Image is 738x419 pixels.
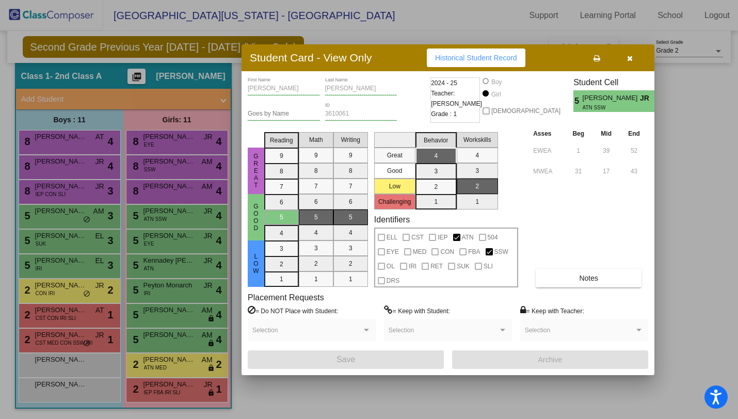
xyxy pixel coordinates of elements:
span: JR [640,93,654,104]
span: ATN [462,231,474,244]
span: SUK [457,260,470,272]
span: Save [336,355,355,364]
span: SLI [484,260,493,272]
span: CST [411,231,424,244]
button: Historical Student Record [427,49,525,67]
span: Notes [579,274,598,282]
span: Teacher: [PERSON_NAME] [431,88,482,109]
label: = Keep with Student: [384,305,450,316]
input: assessment [533,143,561,158]
span: ATN SSW [583,104,633,111]
span: EYE [387,246,399,258]
span: OL [387,260,395,272]
h3: Student Cell [573,77,663,87]
span: Great [251,153,261,189]
span: MED [413,246,427,258]
div: Boy [491,77,502,87]
span: RET [430,260,443,272]
label: = Keep with Teacher: [520,305,584,316]
span: IRI [409,260,416,272]
th: Asses [531,128,564,139]
span: Good [251,203,261,232]
input: assessment [533,164,561,179]
button: Archive [452,350,648,369]
span: DRS [387,275,399,287]
div: Girl [491,90,501,99]
input: Enter ID [325,110,397,118]
span: SSW [494,246,508,258]
span: IEP [438,231,447,244]
th: Mid [592,128,620,139]
button: Notes [536,269,641,287]
span: Grade : 1 [431,109,457,119]
span: 2024 - 25 [431,78,457,88]
span: [DEMOGRAPHIC_DATA] [491,105,560,117]
label: Identifiers [374,215,410,224]
span: [PERSON_NAME] [583,93,640,104]
span: 5 [573,95,582,107]
span: FBA [468,246,480,258]
span: Low [251,253,261,275]
span: 4 [654,95,663,107]
th: Beg [564,128,592,139]
span: Historical Student Record [435,54,517,62]
span: CON [440,246,454,258]
th: End [620,128,648,139]
span: Archive [538,356,563,364]
button: Save [248,350,444,369]
input: goes by name [248,110,320,118]
h3: Student Card - View Only [250,51,372,64]
span: ELL [387,231,397,244]
label: = Do NOT Place with Student: [248,305,338,316]
span: 504 [488,231,498,244]
label: Placement Requests [248,293,324,302]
